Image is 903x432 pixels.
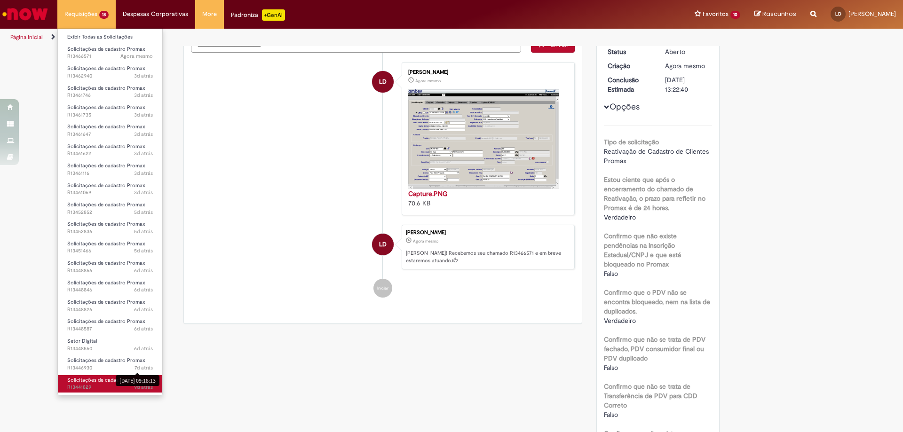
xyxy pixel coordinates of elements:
[231,9,285,21] div: Padroniza
[67,267,153,275] span: R13448866
[58,181,162,198] a: Aberto R13461069 : Solicitações de cadastro Promax
[134,131,153,138] span: 3d atrás
[134,189,153,196] span: 3d atrás
[408,70,565,75] div: [PERSON_NAME]
[58,355,162,373] a: Aberto R13446930 : Solicitações de cadastro Promax
[67,104,145,111] span: Solicitações de cadastro Promax
[67,325,153,333] span: R13448587
[604,363,618,372] span: Falso
[604,175,705,212] b: Estou ciente que após o encerramento do chamado de Reativação, o prazo para refletir no Promax é ...
[134,209,153,216] span: 5d atrás
[58,316,162,334] a: Aberto R13448587 : Solicitações de cadastro Promax
[58,44,162,62] a: Aberto R13466571 : Solicitações de cadastro Promax
[7,29,595,46] ul: Trilhas de página
[135,364,153,371] span: 7d atrás
[116,375,159,386] div: [DATE] 09:18:13
[754,10,796,19] a: Rascunhos
[134,189,153,196] time: 29/08/2025 09:27:47
[67,345,153,353] span: R13448560
[665,61,709,71] div: 01/09/2025 09:22:30
[67,259,145,267] span: Solicitações de cadastro Promax
[134,325,153,332] span: 6d atrás
[604,316,636,325] span: Verdadeiro
[67,220,145,228] span: Solicitações de cadastro Promax
[835,11,841,17] span: LD
[415,78,441,84] span: Agora mesmo
[134,286,153,293] span: 6d atrás
[120,53,153,60] time: 01/09/2025 09:22:36
[134,247,153,254] span: 5d atrás
[134,111,153,118] span: 3d atrás
[67,92,153,99] span: R13461746
[191,225,575,270] li: Leticia Diniz
[604,410,618,419] span: Falso
[67,189,153,196] span: R13461069
[67,201,145,208] span: Solicitações de cadastro Promax
[134,92,153,99] time: 29/08/2025 11:09:05
[67,247,153,255] span: R13451466
[601,61,658,71] dt: Criação
[67,318,145,325] span: Solicitações de cadastro Promax
[67,65,145,72] span: Solicitações de cadastro Promax
[665,47,709,56] div: Aberto
[58,375,162,393] a: Aberto R13441829 : Solicitações de cadastro Promax
[134,286,153,293] time: 26/08/2025 14:53:41
[134,72,153,79] time: 29/08/2025 15:15:43
[379,71,387,93] span: LD
[10,33,43,41] a: Página inicial
[134,267,153,274] time: 26/08/2025 14:56:15
[67,240,145,247] span: Solicitações de cadastro Promax
[58,63,162,81] a: Aberto R13462940 : Solicitações de cadastro Promax
[604,147,711,165] span: Reativação de Cadastro de Clientes Promax
[665,75,709,94] div: [DATE] 13:22:40
[58,161,162,178] a: Aberto R13461116 : Solicitações de cadastro Promax
[604,232,681,268] b: Confirmo que não existe pendências na Inscrição Estadual/CNPJ e que está bloqueado no Promax
[604,269,618,278] span: Falso
[415,78,441,84] time: 01/09/2025 09:22:25
[58,258,162,275] a: Aberto R13448866 : Solicitações de cadastro Promax
[604,138,659,146] b: Tipo de solicitação
[134,170,153,177] time: 29/08/2025 09:35:28
[372,71,394,93] div: Leticia Diniz
[665,62,705,70] span: Agora mesmo
[58,83,162,101] a: Aberto R13461746 : Solicitações de cadastro Promax
[67,85,145,92] span: Solicitações de cadastro Promax
[67,377,145,384] span: Solicitações de cadastro Promax
[58,219,162,236] a: Aberto R13452836 : Solicitações de cadastro Promax
[604,288,710,315] b: Confirmo que o PDV não se encontra bloqueado, nem na lista de duplicados.
[67,228,153,236] span: R13452836
[408,189,447,198] a: Capture.PNG
[134,72,153,79] span: 3d atrás
[67,338,97,345] span: Setor Digital
[601,75,658,94] dt: Conclusão Estimada
[67,46,145,53] span: Solicitações de cadastro Promax
[202,9,217,19] span: More
[372,234,394,255] div: Leticia Diniz
[67,286,153,294] span: R13448846
[67,162,145,169] span: Solicitações de cadastro Promax
[67,306,153,314] span: R13448826
[58,141,162,159] a: Aberto R13461622 : Solicitações de cadastro Promax
[262,9,285,21] p: +GenAi
[58,102,162,120] a: Aberto R13461735 : Solicitações de cadastro Promax
[413,238,438,244] time: 01/09/2025 09:22:30
[601,47,658,56] dt: Status
[1,5,49,24] img: ServiceNow
[379,233,387,256] span: LD
[134,131,153,138] time: 29/08/2025 10:52:17
[134,150,153,157] time: 29/08/2025 10:48:39
[134,228,153,235] span: 5d atrás
[406,230,570,236] div: [PERSON_NAME]
[665,62,705,70] time: 01/09/2025 09:22:30
[67,72,153,80] span: R13462940
[99,11,109,19] span: 18
[67,150,153,157] span: R13461622
[134,111,153,118] time: 29/08/2025 11:06:27
[134,247,153,254] time: 27/08/2025 10:28:01
[58,122,162,139] a: Aberto R13461647 : Solicitações de cadastro Promax
[134,267,153,274] span: 6d atrás
[67,364,153,372] span: R13446930
[134,209,153,216] time: 27/08/2025 14:40:13
[58,336,162,353] a: Aberto R13448560 : Setor Digital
